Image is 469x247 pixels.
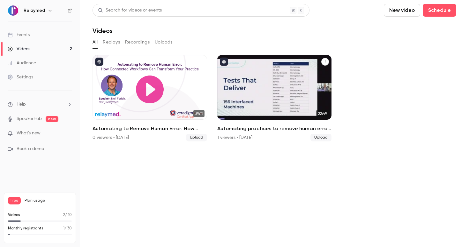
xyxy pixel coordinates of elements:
[8,226,43,231] p: Monthly registrants
[25,198,72,203] span: Plan usage
[8,197,21,204] span: Free
[63,226,72,231] p: / 30
[93,125,207,132] h2: Automating to Remove Human Error: How Connected Workflows Can Transform Your Practice
[8,60,36,66] div: Audience
[217,55,332,141] a: 22:49Automating practices to remove human error: TrustCare Health’s digitalization journey with R...
[93,55,207,141] a: 39:11Automating to Remove Human Error: How Connected Workflows Can Transform Your Practice0 viewe...
[310,134,331,141] span: Upload
[220,58,228,66] button: published
[46,116,58,122] span: new
[24,7,45,14] h6: Relaymed
[186,134,207,141] span: Upload
[93,55,456,141] ul: Videos
[217,55,332,141] li: Automating practices to remove human error: TrustCare Health’s digitalization journey with Relaymed
[93,55,207,141] li: Automating to Remove Human Error: How Connected Workflows Can Transform Your Practice
[95,58,103,66] button: published
[8,46,30,52] div: Videos
[93,134,129,141] div: 0 viewers • [DATE]
[63,212,72,218] p: / 10
[155,37,173,47] button: Uploads
[98,7,162,14] div: Search for videos or events
[316,110,329,117] span: 22:49
[217,125,332,132] h2: Automating practices to remove human error: TrustCare Health’s digitalization journey with Relaymed
[17,146,44,152] span: Book a demo
[17,116,42,122] a: SpeakerHub
[8,5,18,16] img: Relaymed
[217,134,252,141] div: 1 viewers • [DATE]
[93,27,113,35] h1: Videos
[193,110,205,117] span: 39:11
[8,212,20,218] p: Videos
[384,4,420,17] button: New video
[93,37,98,47] button: All
[8,101,72,108] li: help-dropdown-opener
[125,37,150,47] button: Recordings
[103,37,120,47] button: Replays
[8,74,33,80] div: Settings
[93,4,456,243] section: Videos
[17,130,41,137] span: What's new
[63,227,64,230] span: 1
[423,4,456,17] button: Schedule
[8,32,30,38] div: Events
[63,213,65,217] span: 2
[17,101,26,108] span: Help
